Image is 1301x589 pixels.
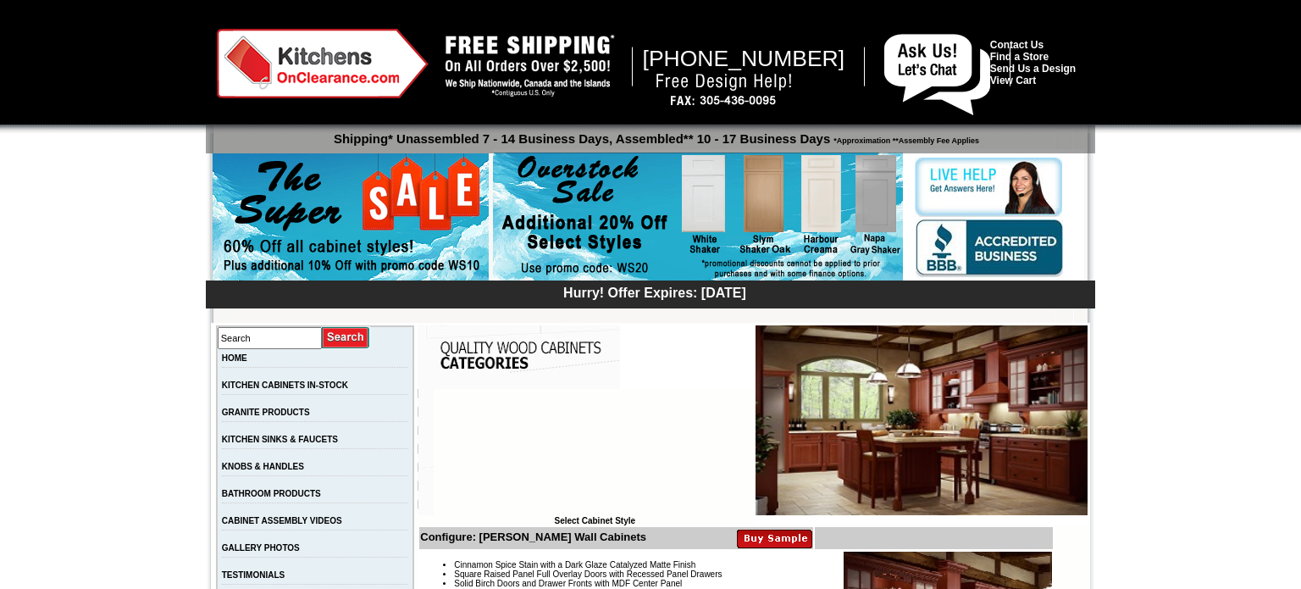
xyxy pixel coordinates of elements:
p: Shipping* Unassembled 7 - 14 Business Days, Assembled** 10 - 17 Business Days [214,124,1095,146]
a: KITCHEN CABINETS IN-STOCK [222,381,348,390]
span: Square Raised Panel Full Overlay Doors with Recessed Panel Drawers [454,570,722,579]
span: [PHONE_NUMBER] [643,46,845,71]
span: Solid Birch Doors and Drawer Fronts with MDF Center Panel [454,579,682,588]
b: Configure: [PERSON_NAME] Wall Cabinets [420,531,646,543]
a: HOME [222,353,247,363]
a: GRANITE PRODUCTS [222,408,310,417]
img: Catalina Glaze [756,325,1088,515]
b: Select Cabinet Style [554,516,635,525]
a: GALLERY PHOTOS [222,543,300,553]
div: Hurry! Offer Expires: [DATE] [214,283,1095,301]
a: KITCHEN SINKS & FAUCETS [222,435,338,444]
a: Send Us a Design [990,63,1076,75]
span: *Approximation **Assembly Fee Applies [830,132,979,145]
iframe: Browser incompatible [434,389,756,516]
a: BATHROOM PRODUCTS [222,489,321,498]
a: CABINET ASSEMBLY VIDEOS [222,516,342,525]
a: KNOBS & HANDLES [222,462,304,471]
a: View Cart [990,75,1036,86]
input: Submit [322,326,370,349]
a: Find a Store [990,51,1049,63]
a: Contact Us [990,39,1044,51]
a: TESTIMONIALS [222,570,285,580]
img: Kitchens on Clearance Logo [217,29,429,98]
span: Cinnamon Spice Stain with a Dark Glaze Catalyzed Matte Finish [454,560,695,570]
